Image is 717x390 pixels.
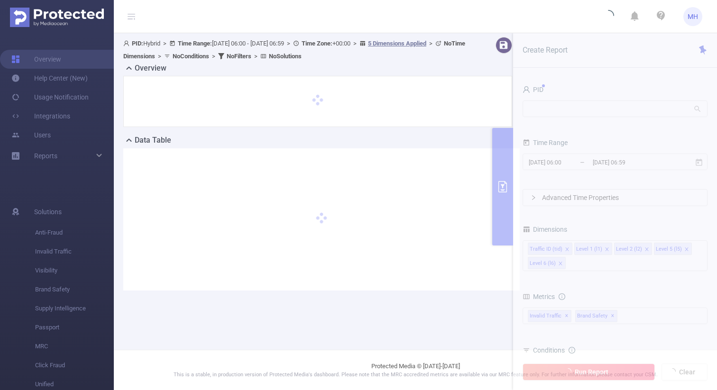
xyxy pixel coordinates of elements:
[35,261,114,280] span: Visibility
[426,40,435,47] span: >
[132,40,143,47] b: PID:
[35,280,114,299] span: Brand Safety
[251,53,260,60] span: >
[35,356,114,375] span: Click Fraud
[11,50,61,69] a: Overview
[135,63,166,74] h2: Overview
[688,7,698,26] span: MH
[11,107,70,126] a: Integrations
[155,53,164,60] span: >
[35,299,114,318] span: Supply Intelligence
[11,88,89,107] a: Usage Notification
[11,126,51,145] a: Users
[284,40,293,47] span: >
[35,242,114,261] span: Invalid Traffic
[178,40,212,47] b: Time Range:
[34,146,57,165] a: Reports
[350,40,359,47] span: >
[35,223,114,242] span: Anti-Fraud
[10,8,104,27] img: Protected Media
[302,40,332,47] b: Time Zone:
[34,152,57,160] span: Reports
[269,53,302,60] b: No Solutions
[11,69,88,88] a: Help Center (New)
[209,53,218,60] span: >
[35,337,114,356] span: MRC
[114,350,717,390] footer: Protected Media © [DATE]-[DATE]
[368,40,426,47] u: 5 Dimensions Applied
[123,40,465,60] span: Hybrid [DATE] 06:00 - [DATE] 06:59 +00:00
[34,202,62,221] span: Solutions
[603,10,614,23] i: icon: loading
[135,135,171,146] h2: Data Table
[35,318,114,337] span: Passport
[173,53,209,60] b: No Conditions
[123,40,132,46] i: icon: user
[227,53,251,60] b: No Filters
[138,371,693,379] p: This is a stable, in production version of Protected Media's dashboard. Please note that the MRC ...
[160,40,169,47] span: >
